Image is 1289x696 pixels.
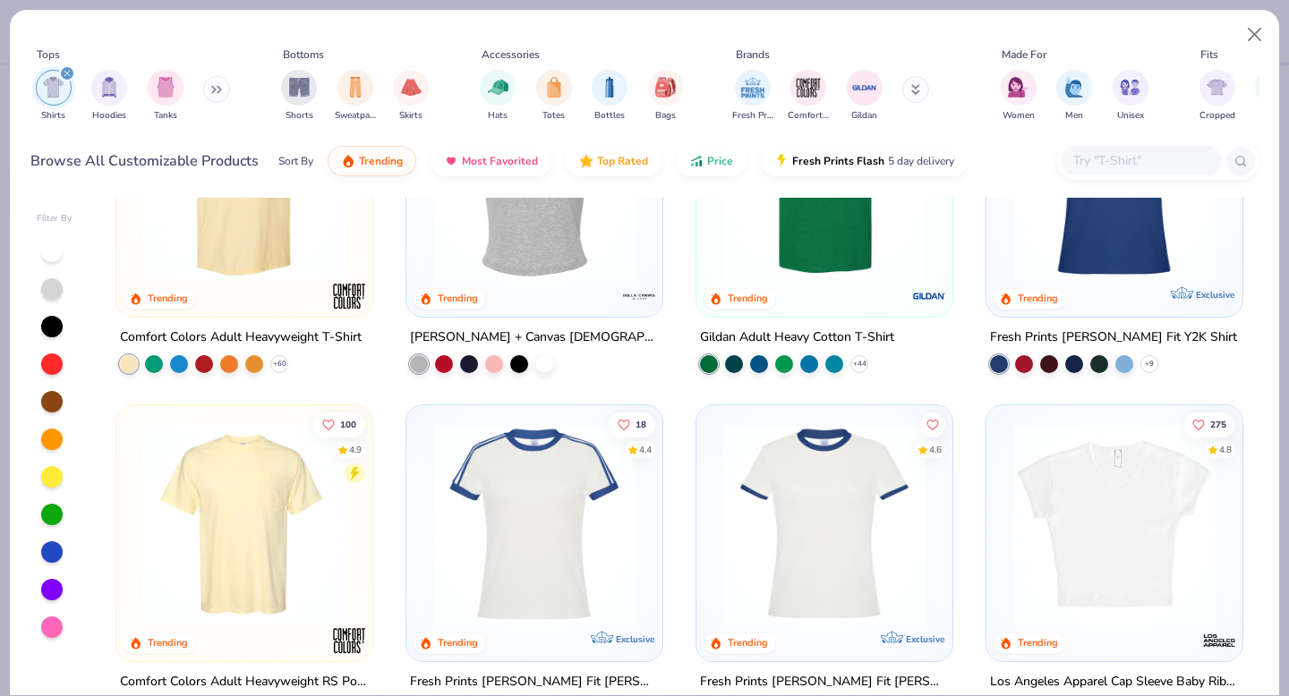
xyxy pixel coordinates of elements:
div: filter for Fresh Prints [732,70,773,123]
button: filter button [1001,70,1037,123]
span: Skirts [399,109,423,123]
img: Bags Image [655,77,675,98]
span: Unisex [1117,109,1144,123]
div: Made For [1002,47,1046,63]
div: filter for Men [1056,70,1092,123]
div: filter for Bags [648,70,684,123]
button: filter button [480,70,516,123]
button: filter button [847,70,883,123]
span: Most Favorited [462,154,538,168]
span: Top Rated [597,154,648,168]
div: filter for Gildan [847,70,883,123]
button: filter button [36,70,72,123]
button: filter button [393,70,429,123]
input: Try "T-Shirt" [1071,150,1209,171]
span: Hoodies [92,109,126,123]
img: most_fav.gif [444,154,458,168]
div: filter for Hats [480,70,516,123]
span: Bottles [594,109,625,123]
button: filter button [592,70,627,123]
div: filter for Shirts [36,70,72,123]
span: Bags [655,109,676,123]
div: Sort By [278,153,313,169]
img: Tanks Image [156,77,175,98]
div: filter for Shorts [281,70,317,123]
div: filter for Unisex [1113,70,1148,123]
div: filter for Tanks [148,70,184,123]
img: Sweatpants Image [346,77,365,98]
div: filter for Hoodies [91,70,127,123]
img: trending.gif [341,154,355,168]
button: filter button [335,70,376,123]
img: Men Image [1064,77,1084,98]
div: Brands [736,47,770,63]
div: Filter By [37,212,73,225]
img: Gildan Image [851,74,878,101]
button: Most Favorited [431,146,551,176]
button: Fresh Prints Flash5 day delivery [761,146,968,176]
div: filter for Cropped [1199,70,1235,123]
div: Bottoms [283,47,324,63]
img: Cropped Image [1207,77,1227,98]
img: Shorts Image [289,77,310,98]
span: Price [707,154,733,168]
span: Fresh Prints Flash [792,154,884,168]
button: filter button [788,70,829,123]
div: Fits [1200,47,1218,63]
span: Sweatpants [335,109,376,123]
button: Price [676,146,747,176]
div: Tops [37,47,60,63]
button: Trending [328,146,416,176]
span: Cropped [1199,109,1235,123]
span: Hats [488,109,508,123]
img: Women Image [1008,77,1029,98]
div: filter for Skirts [393,70,429,123]
span: Fresh Prints [732,109,773,123]
div: filter for Totes [536,70,572,123]
div: filter for Comfort Colors [788,70,829,123]
button: filter button [1056,70,1092,123]
img: Totes Image [544,77,564,98]
span: Women [1003,109,1035,123]
img: Hats Image [488,77,508,98]
img: Skirts Image [401,77,422,98]
img: Fresh Prints Image [739,74,766,101]
button: filter button [91,70,127,123]
div: filter for Bottles [592,70,627,123]
div: filter for Women [1001,70,1037,123]
button: filter button [1113,70,1148,123]
span: Shorts [286,109,313,123]
span: Gildan [851,109,877,123]
button: filter button [732,70,773,123]
img: Bottles Image [600,77,619,98]
span: Tanks [154,109,177,123]
button: filter button [281,70,317,123]
span: 5 day delivery [888,151,954,172]
span: Men [1065,109,1083,123]
button: Close [1238,18,1272,52]
button: Top Rated [566,146,662,176]
img: Hoodies Image [99,77,119,98]
span: Trending [359,154,403,168]
img: Unisex Image [1120,77,1140,98]
button: filter button [536,70,572,123]
span: Shirts [41,109,65,123]
div: Browse All Customizable Products [30,150,259,172]
img: TopRated.gif [579,154,593,168]
img: Comfort Colors Image [795,74,822,101]
span: Totes [542,109,565,123]
button: filter button [148,70,184,123]
div: filter for Sweatpants [335,70,376,123]
img: flash.gif [774,154,789,168]
button: filter button [648,70,684,123]
span: Comfort Colors [788,109,829,123]
button: filter button [1199,70,1235,123]
img: Shirts Image [43,77,64,98]
div: Accessories [482,47,540,63]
